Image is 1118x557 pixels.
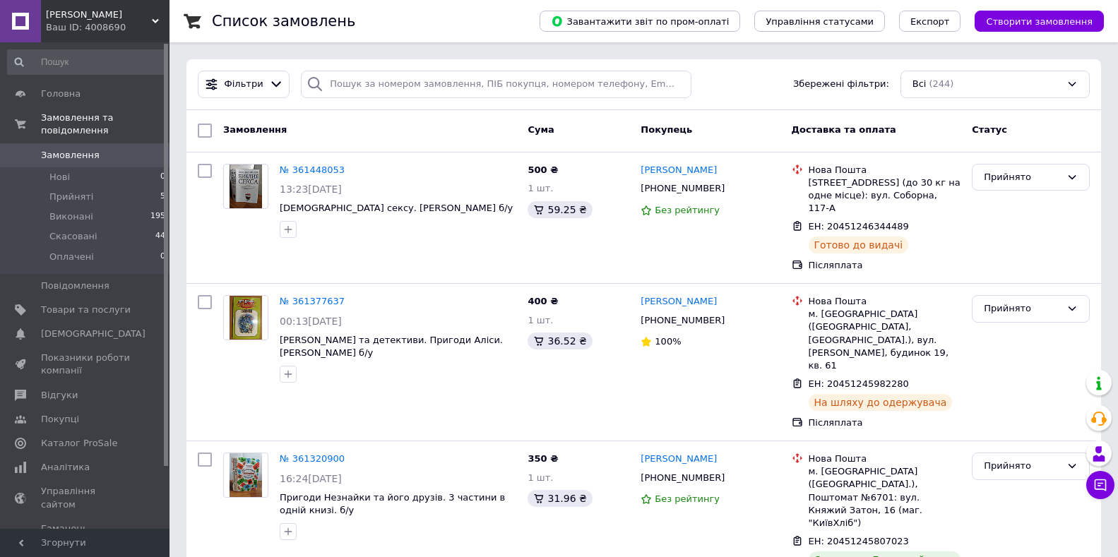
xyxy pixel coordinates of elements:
[41,88,81,100] span: Головна
[910,16,950,27] span: Експорт
[280,164,345,175] a: № 361448053
[41,304,131,316] span: Товари та послуги
[280,316,342,327] span: 00:13[DATE]
[223,295,268,340] a: Фото товару
[809,295,961,308] div: Нова Пошта
[41,352,131,377] span: Показники роботи компанії
[641,453,717,466] a: [PERSON_NAME]
[46,8,152,21] span: Anna
[49,171,70,184] span: Нові
[225,78,263,91] span: Фільтри
[280,203,513,213] a: [DEMOGRAPHIC_DATA] сексу. [PERSON_NAME] б/у
[280,296,345,306] a: № 361377637
[41,389,78,402] span: Відгуки
[223,453,268,498] a: Фото товару
[754,11,885,32] button: Управління статусами
[975,11,1104,32] button: Створити замовлення
[528,472,553,483] span: 1 шт.
[528,453,558,464] span: 350 ₴
[961,16,1104,26] a: Створити замовлення
[528,315,553,325] span: 1 шт.
[1086,471,1114,499] button: Чат з покупцем
[984,459,1061,474] div: Прийнято
[155,230,165,243] span: 44
[223,124,287,135] span: Замовлення
[899,11,961,32] button: Експорт
[638,311,727,330] div: [PHONE_NUMBER]
[49,230,97,243] span: Скасовані
[41,413,79,426] span: Покупці
[809,417,961,429] div: Післяплата
[230,453,263,497] img: Фото товару
[280,473,342,484] span: 16:24[DATE]
[655,336,681,347] span: 100%
[929,78,953,89] span: (244)
[540,11,740,32] button: Завантажити звіт по пром-оплаті
[528,333,592,349] div: 36.52 ₴
[641,124,692,135] span: Покупець
[655,205,720,215] span: Без рейтингу
[984,301,1061,316] div: Прийнято
[809,465,961,529] div: м. [GEOGRAPHIC_DATA] ([GEOGRAPHIC_DATA].), Поштомат №6701: вул. Княжий Затон, 16 (маг. "КиївХліб")
[280,492,505,516] a: Пригоди Незнайки та його друзів. 3 частини в одній книзі. б/у
[49,191,93,203] span: Прийняті
[41,328,145,340] span: [DEMOGRAPHIC_DATA]
[41,461,90,474] span: Аналітика
[280,184,342,195] span: 13:23[DATE]
[160,171,165,184] span: 0
[280,335,503,359] a: [PERSON_NAME] та детективи. Пригоди Аліси. [PERSON_NAME] б/у
[7,49,167,75] input: Пошук
[641,164,717,177] a: [PERSON_NAME]
[809,221,909,232] span: ЕН: 20451246344489
[809,236,909,253] div: Готово до видачі
[793,78,889,91] span: Збережені фільтри:
[46,21,170,34] div: Ваш ID: 4008690
[551,15,729,28] span: Завантажити звіт по пром-оплаті
[49,251,94,263] span: Оплачені
[809,176,961,215] div: [STREET_ADDRESS] (до 30 кг на одне місце): вул. Соборна, 117-А
[809,308,961,372] div: м. [GEOGRAPHIC_DATA] ([GEOGRAPHIC_DATA], [GEOGRAPHIC_DATA].), вул. [PERSON_NAME], будинок 19, кв. 61
[912,78,927,91] span: Всі
[655,493,720,504] span: Без рейтингу
[638,179,727,198] div: [PHONE_NUMBER]
[809,164,961,176] div: Нова Пошта
[223,164,268,209] a: Фото товару
[528,201,592,218] div: 59.25 ₴
[641,295,717,309] a: [PERSON_NAME]
[792,124,896,135] span: Доставка та оплата
[638,469,727,487] div: [PHONE_NUMBER]
[766,16,874,27] span: Управління статусами
[528,124,554,135] span: Cума
[528,183,553,193] span: 1 шт.
[809,536,909,546] span: ЕН: 20451245807023
[160,251,165,263] span: 0
[160,191,165,203] span: 5
[809,453,961,465] div: Нова Пошта
[41,485,131,510] span: Управління сайтом
[212,13,355,30] h1: Список замовлень
[41,149,100,162] span: Замовлення
[49,210,93,223] span: Виконані
[301,71,691,98] input: Пошук за номером замовлення, ПІБ покупця, номером телефону, Email, номером накладної
[41,112,170,137] span: Замовлення та повідомлення
[972,124,1007,135] span: Статус
[41,522,131,548] span: Гаманець компанії
[280,453,345,464] a: № 361320900
[41,437,117,450] span: Каталог ProSale
[809,394,953,411] div: На шляху до одержувача
[528,296,558,306] span: 400 ₴
[809,378,909,389] span: ЕН: 20451245982280
[984,170,1061,185] div: Прийнято
[809,259,961,272] div: Післяплата
[528,490,592,507] div: 31.96 ₴
[150,210,165,223] span: 195
[986,16,1093,27] span: Створити замовлення
[41,280,109,292] span: Повідомлення
[230,296,263,340] img: Фото товару
[230,164,263,208] img: Фото товару
[528,164,558,175] span: 500 ₴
